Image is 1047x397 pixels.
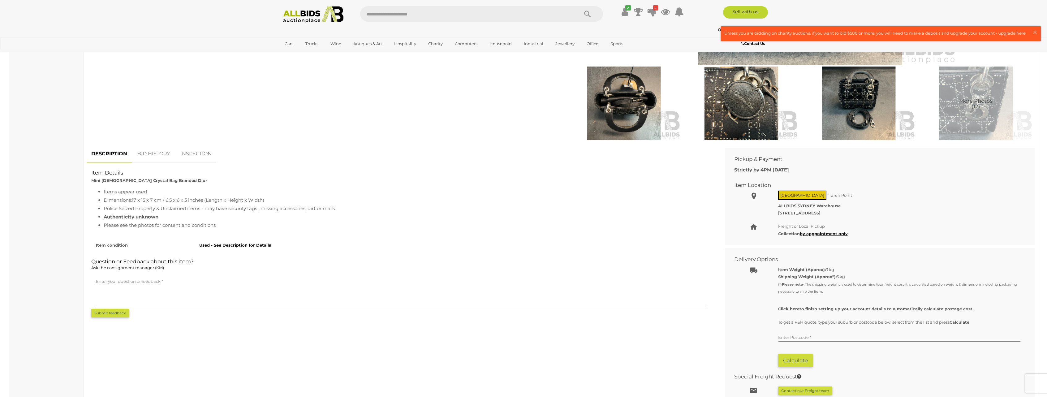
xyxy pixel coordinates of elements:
[451,39,481,49] a: Computers
[647,6,657,17] a: 2
[778,386,832,395] button: Contact our Freight team
[827,191,854,199] span: Taren Point
[778,267,826,272] b: Item Weight (Approx):
[734,257,1016,262] h2: Delivery Options
[734,182,1016,188] h2: Item Location
[782,282,803,287] strong: Please note
[802,67,916,140] img: Mini Lady Crystal Bag Branded Dior
[778,319,1021,326] p: To get a P&H quote, type your suburb or postcode below, select from the list and press .
[778,306,973,311] b: to finish setting up your account details to automatically calculate postage cost.
[778,306,973,311] a: Click hereto finish setting up your account details to automatically calculate postage cost.
[684,67,798,140] img: Mini Lady Crystal Bag Branded Dior
[91,170,711,176] h2: Item Details
[485,39,516,49] a: Household
[572,6,603,22] button: Search
[606,39,627,49] a: Sports
[734,374,1016,380] h2: Special Freight Request
[281,49,333,59] a: [GEOGRAPHIC_DATA]
[778,282,1017,294] small: (*) - The shipping weight is used to determine total freight cost. It is calculated based on weig...
[301,39,322,49] a: Trucks
[567,67,681,140] img: Mini Lady Crystal Bag Branded Dior
[734,167,789,173] b: Strictly by 4PM [DATE]
[199,243,271,248] strong: Used - See Description for Details
[959,98,993,110] span: More Photos (12)
[551,39,579,49] a: Jewellery
[91,259,711,272] h2: Question or Feedback about this item?
[778,354,813,367] button: Calculate
[741,41,765,46] b: Contact Us
[778,203,841,208] strong: ALLBIDS SYDNEY Warehouse
[96,243,128,248] strong: Item condition
[778,266,1021,273] div: 3 kg
[778,306,799,311] u: Click here
[778,191,826,200] span: [GEOGRAPHIC_DATA]
[734,156,1016,162] h2: Pickup & Payment
[390,39,420,49] a: Hospitality
[133,145,175,163] a: BID HISTORY
[778,224,825,229] span: Freight or Local Pickup
[91,178,207,183] strong: Mini [DEMOGRAPHIC_DATA] Crystal Bag Branded Dior
[778,231,848,236] b: Collection
[424,39,447,49] a: Charity
[326,39,345,49] a: Wine
[718,27,749,32] a: Oreojackson
[281,39,297,49] a: Cars
[91,265,164,270] span: Ask the consignment manager (KM)
[349,39,386,49] a: Antiques & Art
[919,67,1033,140] a: More Photos(12)
[104,214,158,220] b: Authenticity unknown
[1032,26,1038,38] span: ×
[87,145,132,163] a: DESCRIPTION
[104,196,711,204] li: Dimensions:17 x 15 x 7 cm / 6.5 x 6 x 3 inches (Length x Height x Width)
[718,27,748,32] strong: Oreojackson
[176,145,216,163] a: INSPECTION
[104,188,711,196] li: Items appear used
[280,6,347,23] img: Allbids.com.au
[741,40,766,47] a: Contact Us
[778,273,1021,295] div: 3 kg
[950,320,969,325] b: Calculate
[91,309,129,317] button: Submit feedback
[104,204,711,213] li: Police Seized Property & Unclaimed items - may have security tags , missing accessories, dirt or ...
[723,6,768,19] a: Sell with us
[104,221,711,229] li: Please see the photos for content and conditions
[778,210,821,215] strong: [STREET_ADDRESS]
[520,39,547,49] a: Industrial
[800,231,848,236] a: by apppointment only
[778,274,837,279] strong: Shipping Weight (Approx*):
[919,67,1033,140] img: Mini Lady Crystal Bag Branded Dior
[625,5,631,11] i: ✔
[653,5,658,11] i: 2
[583,39,602,49] a: Office
[620,6,629,17] a: ✔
